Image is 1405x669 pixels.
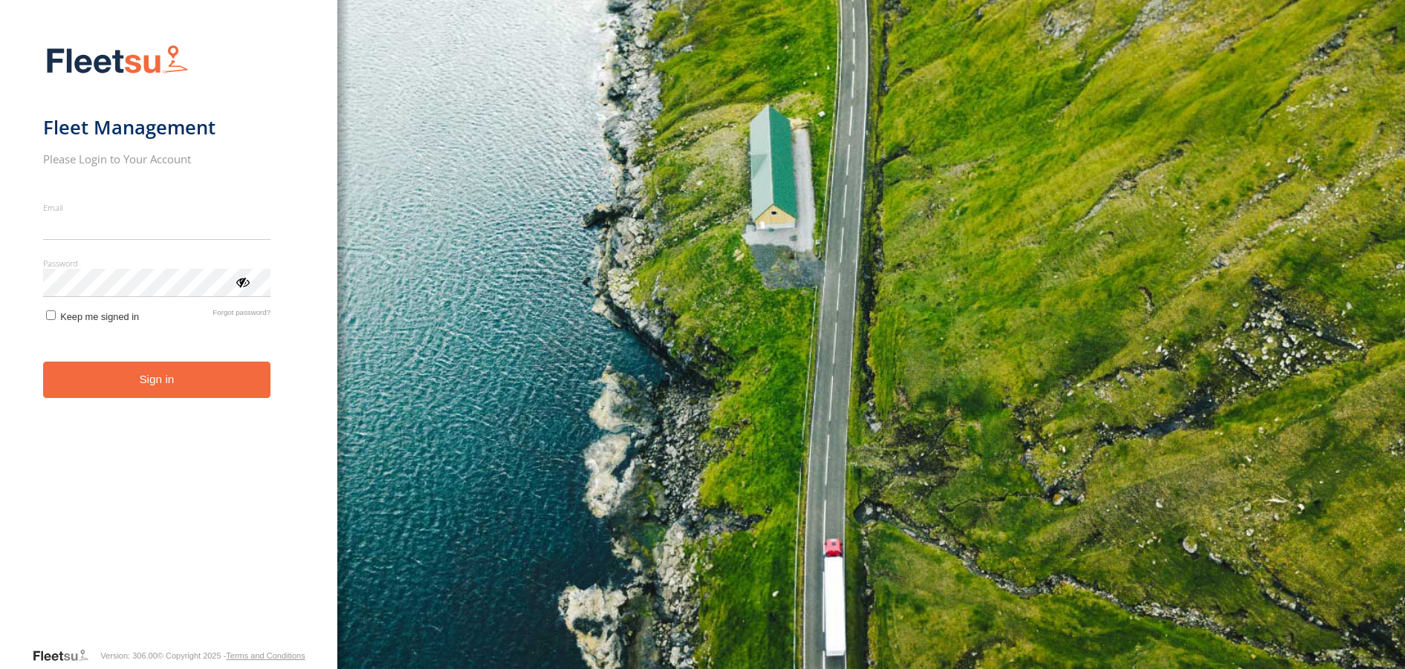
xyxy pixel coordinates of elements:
[43,42,192,79] img: Fleetsu
[235,274,250,289] div: ViewPassword
[46,310,56,320] input: Keep me signed in
[43,362,271,398] button: Sign in
[43,202,271,213] label: Email
[43,151,271,166] h2: Please Login to Your Account
[32,648,100,663] a: Visit our Website
[226,651,305,660] a: Terms and Conditions
[158,651,305,660] div: © Copyright 2025 -
[43,258,271,269] label: Password
[100,651,157,660] div: Version: 306.00
[43,36,295,647] form: main
[60,311,139,322] span: Keep me signed in
[43,115,271,140] h1: Fleet Management
[212,308,270,322] a: Forgot password?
